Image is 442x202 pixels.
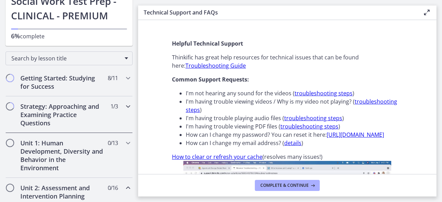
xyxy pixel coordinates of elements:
button: Play Video [11,119,25,130]
a: Troubleshooting Guide [185,62,246,69]
h2: Strategy: Approaching and Examining Practice Questions [20,102,105,127]
span: 8 / 11 [108,74,118,82]
h3: Technical Support and FAQs [144,8,412,17]
span: 0 / 13 [108,139,118,147]
p: complete [11,32,127,40]
a: How to clear or refresh your cache [172,153,262,161]
span: Search by lesson title [11,55,121,62]
span: 0 / 16 [108,184,118,192]
button: Complete & continue [255,180,320,191]
div: Search by lesson title [6,51,133,65]
li: I'm having trouble viewing PDF files ( ) [186,122,403,131]
li: I'm having trouble viewing videos / Why is my video not playing? ( ) [186,97,403,114]
a: troubleshooting steps [280,123,338,130]
li: How can I change my email address? ( ) [186,139,403,147]
strong: Helpful Technical Support [172,40,243,47]
strong: Common Support Requests: [172,76,249,83]
a: troubleshooting steps [295,89,353,97]
li: I'm not hearing any sound for the videos ( ) [186,89,403,97]
button: Mute [180,119,193,130]
span: 1 / 3 [110,102,118,110]
a: details [284,139,301,147]
li: How can I change my password? You can reset it here: [186,131,403,139]
h2: Unit 1: Human Development, Diversity and Behavior in the Environment [20,139,105,172]
a: [URL][DOMAIN_NAME] [327,131,384,138]
span: 6% [11,32,20,40]
button: Fullscreen [206,119,219,130]
p: Thinkific has great help resources for technical issues that can be found here: [172,53,403,70]
button: Show settings menu [193,119,206,130]
li: I'm having trouble playing audio files ( ) [186,114,403,122]
button: Play Video: c2vc7gtgqj4mguj7ic2g.mp4 [95,46,136,72]
h2: Unit 2: Assessment and Intervention Planning [20,184,105,200]
span: Complete & continue [260,183,309,188]
div: (resolves many issues!) [172,39,403,161]
a: troubleshooting steps [284,114,342,122]
div: Playbar [40,119,176,130]
h2: Getting Started: Studying for Success [20,74,105,90]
